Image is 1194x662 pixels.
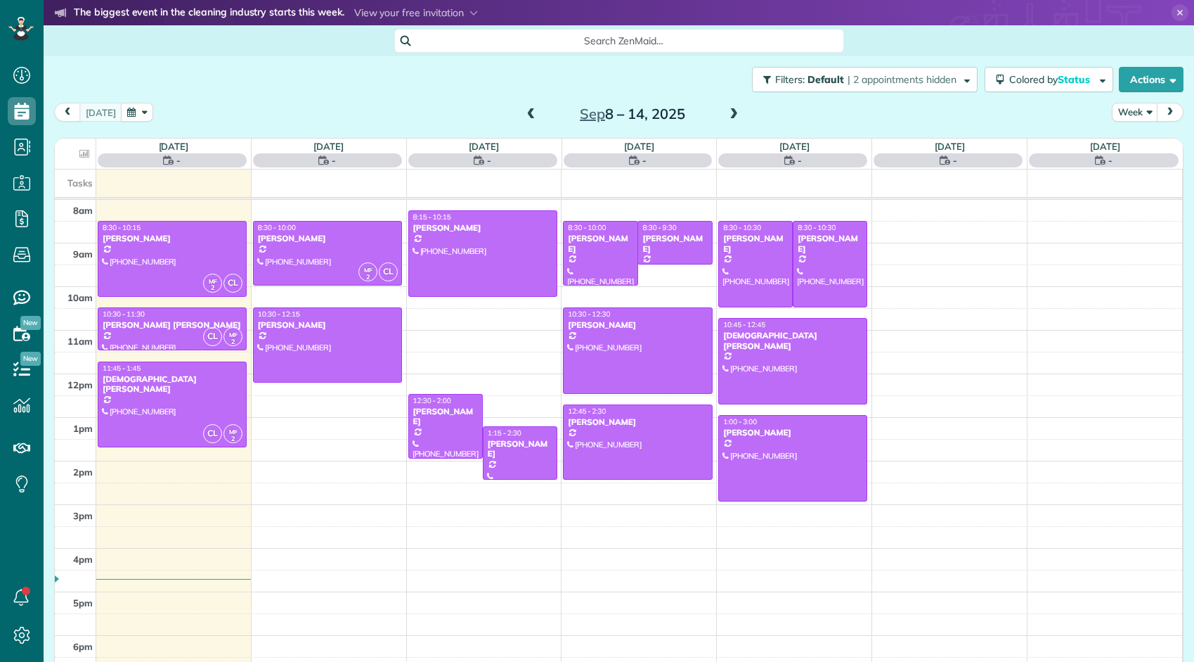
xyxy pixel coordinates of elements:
a: [DATE] [469,141,499,152]
span: 2pm [73,466,93,478]
span: 11am [67,336,93,347]
span: 8am [73,205,93,216]
span: CL [203,424,222,443]
span: Status [1058,73,1092,86]
span: New [20,316,41,330]
span: 10:30 - 12:30 [568,310,610,319]
span: 1:15 - 2:30 [488,428,521,438]
div: [DEMOGRAPHIC_DATA][PERSON_NAME] [722,331,863,351]
span: 10am [67,292,93,303]
span: Default [807,73,845,86]
div: [PERSON_NAME] [487,439,553,459]
small: 2 [224,433,242,446]
span: Tasks [67,177,93,189]
div: [PERSON_NAME] [PERSON_NAME] [102,320,242,330]
small: 2 [204,281,221,295]
span: MF [364,266,372,274]
a: [DATE] [779,141,810,152]
span: - [332,153,336,167]
span: 3pm [73,510,93,521]
a: [DATE] [935,141,965,152]
span: 8:30 - 10:15 [103,223,141,232]
span: 9am [73,248,93,260]
a: Filters: Default | 2 appointments hidden [745,67,978,92]
a: [DATE] [159,141,189,152]
span: - [487,153,491,167]
span: - [176,153,181,167]
div: [DEMOGRAPHIC_DATA][PERSON_NAME] [102,374,242,395]
span: Sep [580,105,605,122]
span: 10:45 - 12:45 [723,320,765,329]
a: [DATE] [1090,141,1120,152]
span: 8:30 - 10:00 [568,223,606,232]
span: - [798,153,802,167]
div: [PERSON_NAME] [257,234,398,243]
button: Filters: Default | 2 appointments hidden [752,67,978,92]
strong: The biggest event in the cleaning industry starts this week. [74,6,344,21]
span: 12pm [67,379,93,390]
button: prev [54,103,81,122]
span: MF [229,428,238,435]
div: [PERSON_NAME] [413,223,553,233]
span: 6pm [73,641,93,652]
span: 1pm [73,423,93,434]
span: 4pm [73,554,93,565]
span: 8:30 - 10:30 [723,223,761,232]
span: 10:30 - 12:15 [258,310,300,319]
span: MF [229,331,238,338]
span: 8:30 - 10:30 [798,223,836,232]
span: Filters: [775,73,805,86]
div: [PERSON_NAME] [722,234,789,254]
a: [DATE] [624,141,654,152]
div: [PERSON_NAME] [567,320,708,330]
span: - [1108,153,1112,167]
span: 10:30 - 11:30 [103,310,145,319]
span: Colored by [1009,73,1095,86]
small: 2 [359,271,377,284]
span: CL [223,274,242,293]
button: [DATE] [79,103,122,122]
small: 2 [224,336,242,349]
div: [PERSON_NAME] [102,234,242,243]
button: Actions [1119,67,1183,92]
span: 12:45 - 2:30 [568,407,606,416]
span: 8:30 - 9:30 [642,223,676,232]
span: - [953,153,957,167]
span: 11:45 - 1:45 [103,364,141,373]
div: [PERSON_NAME] [797,234,863,254]
div: [PERSON_NAME] [567,417,708,427]
span: 12:30 - 2:00 [413,396,451,405]
span: - [642,153,647,167]
button: Colored byStatus [985,67,1113,92]
div: [PERSON_NAME] [257,320,398,330]
div: [PERSON_NAME] [722,428,863,438]
span: 5pm [73,597,93,609]
button: Week [1112,103,1158,122]
span: MF [209,277,217,285]
div: [PERSON_NAME] [413,407,479,427]
h2: 8 – 14, 2025 [545,106,720,122]
button: next [1157,103,1183,122]
span: 8:30 - 10:00 [258,223,296,232]
span: New [20,352,41,366]
span: | 2 appointments hidden [848,73,956,86]
span: 8:15 - 10:15 [413,212,451,222]
span: CL [203,327,222,346]
div: [PERSON_NAME] [567,234,633,254]
span: 1:00 - 3:00 [723,417,757,426]
span: CL [379,262,398,281]
div: [PERSON_NAME] [642,234,708,254]
a: [DATE] [313,141,344,152]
